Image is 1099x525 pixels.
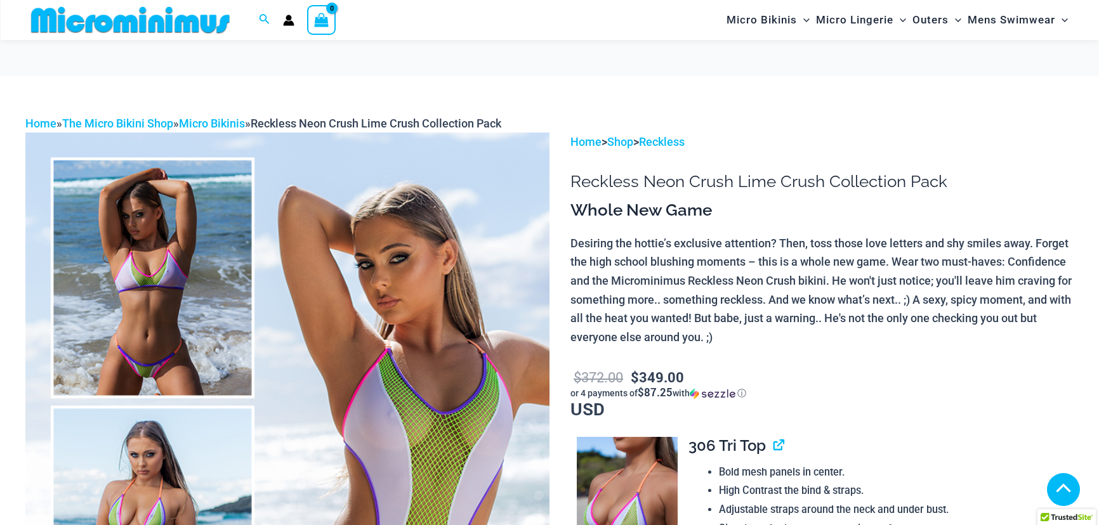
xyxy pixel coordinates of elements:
a: Mens SwimwearMenu ToggleMenu Toggle [964,4,1071,36]
nav: Site Navigation [721,2,1074,38]
a: Shop [607,135,633,148]
img: MM SHOP LOGO FLAT [26,6,235,34]
p: USD [570,366,1074,418]
li: Adjustable straps around the neck and under bust. [719,500,1074,519]
p: > > [570,133,1074,152]
li: High Contrast the bind & straps. [719,481,1074,500]
span: Mens Swimwear [968,4,1055,36]
div: or 4 payments of with [570,387,1074,399]
a: Micro Bikinis [179,117,245,130]
a: Search icon link [259,12,270,28]
bdi: 372.00 [574,368,623,386]
span: Menu Toggle [797,4,810,36]
span: Micro Lingerie [816,4,893,36]
a: View Shopping Cart, empty [307,5,336,34]
span: Reckless Neon Crush Lime Crush Collection Pack [251,117,501,130]
span: Outers [912,4,949,36]
span: Micro Bikinis [727,4,797,36]
span: » » » [25,117,501,130]
a: Micro LingerieMenu ToggleMenu Toggle [813,4,909,36]
span: Menu Toggle [1055,4,1068,36]
img: Sezzle [690,388,735,399]
bdi: 349.00 [631,368,684,386]
a: Account icon link [283,15,294,26]
a: Home [25,117,56,130]
a: OutersMenu ToggleMenu Toggle [909,4,964,36]
h3: Whole New Game [570,200,1074,221]
a: Micro BikinisMenu ToggleMenu Toggle [723,4,813,36]
p: Desiring the hottie’s exclusive attention? Then, toss those love letters and shy smiles away. For... [570,234,1074,347]
span: $ [574,368,581,386]
a: Home [570,135,602,148]
a: The Micro Bikini Shop [62,117,173,130]
div: or 4 payments of$87.25withSezzle Click to learn more about Sezzle [570,387,1074,399]
span: 306 Tri Top [688,436,766,455]
span: Menu Toggle [949,4,961,36]
a: Reckless [639,135,685,148]
li: Bold mesh panels in center. [719,463,1074,482]
span: $ [631,368,639,386]
h1: Reckless Neon Crush Lime Crush Collection Pack [570,172,1074,191]
span: Menu Toggle [893,4,906,36]
span: $87.25 [638,385,673,399]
